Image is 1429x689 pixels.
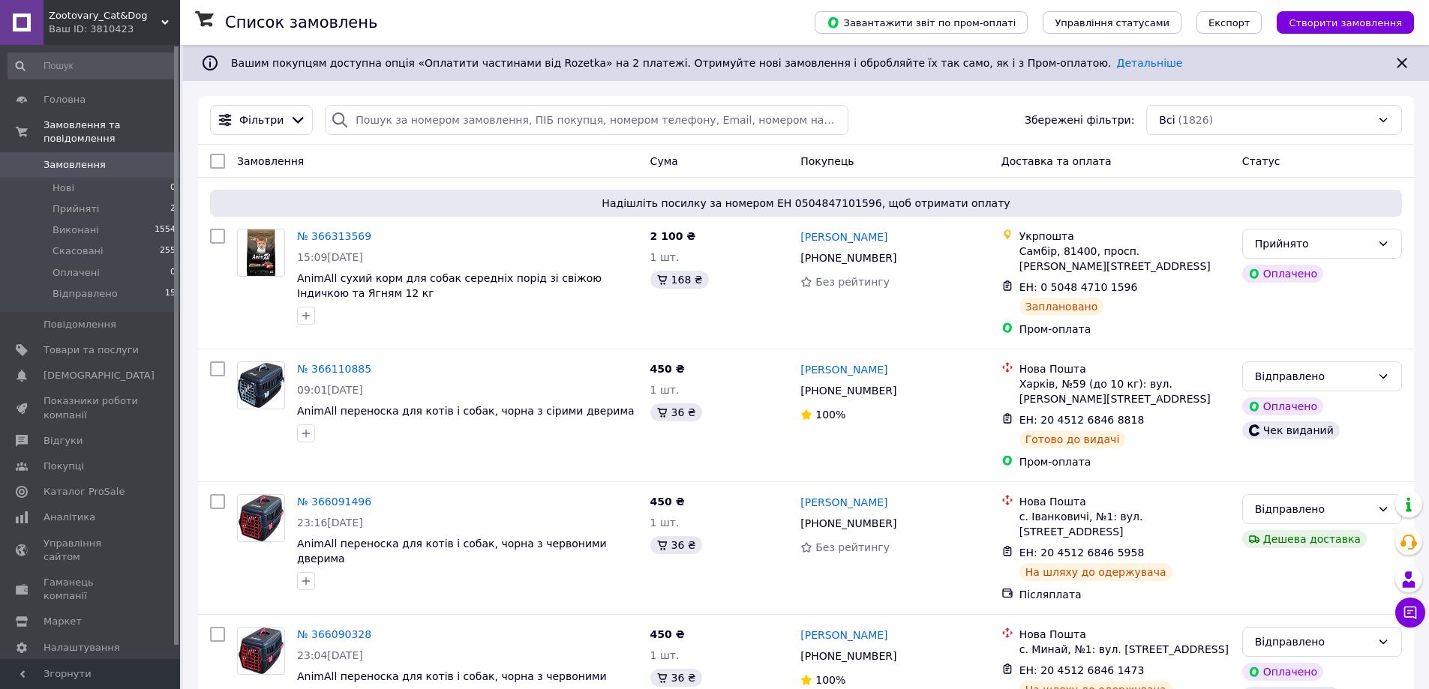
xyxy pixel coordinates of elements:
button: Чат з покупцем [1395,598,1425,628]
div: Харків, №59 (до 10 кг): вул. [PERSON_NAME][STREET_ADDRESS] [1019,376,1230,406]
div: Дешева доставка [1242,530,1367,548]
a: [PERSON_NAME] [800,495,887,510]
span: 2 100 ₴ [650,230,696,242]
span: Відправлено [53,287,118,301]
button: Завантажити звіт по пром-оплаті [815,11,1028,34]
div: 168 ₴ [650,271,709,289]
span: Експорт [1208,17,1250,28]
span: 450 ₴ [650,496,685,508]
h1: Список замовлень [225,13,377,31]
span: 450 ₴ [650,628,685,640]
div: Відправлено [1255,501,1371,517]
span: Прийняті [53,202,99,216]
a: AnimAll сухий корм для собак середніх порід зі свіжою Індичкою та Ягням 12 кг [297,272,602,299]
div: с. Іванковичі, №1: вул. [STREET_ADDRESS] [1019,509,1230,539]
span: Без рейтингу [815,276,890,288]
div: 36 ₴ [650,669,702,687]
div: Прийнято [1255,235,1371,252]
span: Аналітика [44,511,95,524]
a: [PERSON_NAME] [800,362,887,377]
span: Управління статусами [1055,17,1169,28]
div: [PHONE_NUMBER] [797,247,899,268]
div: Оплачено [1242,663,1323,681]
span: ЕН: 20 4512 6846 5958 [1019,547,1145,559]
span: Створити замовлення [1289,17,1402,28]
a: Детальніше [1117,57,1183,69]
span: ЕН: 0 5048 4710 1596 [1019,281,1138,293]
div: с. Минай, №1: вул. [STREET_ADDRESS] [1019,642,1230,657]
span: Товари та послуги [44,343,139,357]
a: Фото товару [237,229,285,277]
div: Оплачено [1242,397,1323,415]
span: Фільтри [239,112,284,127]
span: [DEMOGRAPHIC_DATA] [44,369,155,382]
img: Фото товару [239,628,284,674]
div: Чек виданий [1242,421,1340,439]
span: Надішліть посилку за номером ЕН 0504847101596, щоб отримати оплату [216,196,1396,211]
div: [PHONE_NUMBER] [797,646,899,667]
div: 36 ₴ [650,403,702,421]
span: Маркет [44,615,82,628]
span: ЕН: 20 4512 6846 1473 [1019,664,1145,676]
a: № 366090328 [297,628,371,640]
span: Без рейтингу [815,541,890,553]
span: Оплачені [53,266,100,280]
span: Покупці [44,460,84,473]
button: Створити замовлення [1277,11,1414,34]
div: Укрпошта [1019,229,1230,244]
button: Управління статусами [1043,11,1181,34]
div: Нова Пошта [1019,361,1230,376]
div: Пром-оплата [1019,322,1230,337]
a: № 366110885 [297,363,371,375]
div: 36 ₴ [650,536,702,554]
span: Відгуки [44,434,83,448]
div: Пром-оплата [1019,454,1230,469]
div: [PHONE_NUMBER] [797,380,899,401]
span: 23:16[DATE] [297,517,363,529]
span: Нові [53,181,74,195]
span: Замовлення [237,155,304,167]
span: Всі [1159,112,1175,127]
span: 0 [170,181,176,195]
span: AnimAll переноска для котів і собак, чорна з сірими дверима [297,405,635,417]
div: Оплачено [1242,265,1323,283]
a: Створити замовлення [1262,16,1414,28]
span: 15:09[DATE] [297,251,363,263]
span: Виконані [53,223,99,237]
span: Cума [650,155,678,167]
a: Фото товару [237,494,285,542]
div: Післяплата [1019,587,1230,602]
span: (1826) [1178,114,1214,126]
span: Каталог ProSale [44,485,125,499]
span: Показники роботи компанії [44,394,139,421]
a: Фото товару [237,361,285,409]
input: Пошук [8,52,177,79]
span: 15 [165,287,176,301]
input: Пошук за номером замовлення, ПІБ покупця, номером телефону, Email, номером накладної [325,105,848,135]
div: Ваш ID: 3810423 [49,22,180,36]
a: Фото товару [237,627,285,675]
img: Фото товару [247,229,275,276]
a: [PERSON_NAME] [800,628,887,643]
span: 1 шт. [650,251,680,263]
span: Замовлення та повідомлення [44,118,180,145]
img: Фото товару [238,363,284,409]
img: Фото товару [239,495,284,541]
span: ЕН: 20 4512 6846 8818 [1019,414,1145,426]
span: Вашим покупцям доступна опція «Оплатити частинами від Rozetka» на 2 платежі. Отримуйте нові замов... [231,57,1182,69]
span: Доставка та оплата [1001,155,1112,167]
span: Налаштування [44,641,120,655]
span: Zootovary_Cat&Dog [49,9,161,22]
span: Покупець [800,155,854,167]
span: 100% [815,409,845,421]
div: Готово до видачі [1019,430,1126,448]
span: 255 [160,244,176,258]
span: 1 шт. [650,649,680,661]
span: 09:01[DATE] [297,384,363,396]
div: Відправлено [1255,634,1371,650]
span: Збережені фільтри: [1025,112,1134,127]
span: Головна [44,93,86,106]
a: [PERSON_NAME] [800,229,887,244]
a: AnimAll переноска для котів і собак, чорна з червоними дверима [297,538,607,565]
